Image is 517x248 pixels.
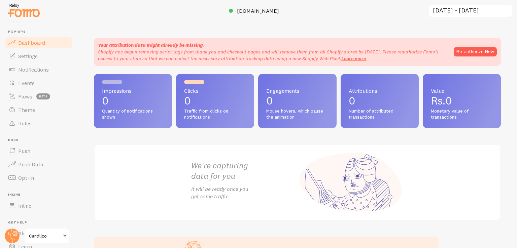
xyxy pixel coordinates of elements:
span: Events [18,80,35,86]
h2: We're capturing data for you [191,160,298,181]
span: Traffic from clicks on notifications [184,108,246,120]
strong: Your attribution data might already be missing. [98,42,204,48]
p: 0 [184,95,246,106]
a: Dashboard [4,36,73,49]
span: Engagements [266,88,328,93]
span: beta [36,93,50,99]
span: Attributions [349,88,411,93]
span: Push Data [18,161,43,168]
span: Inline [8,193,73,197]
a: Push Data [4,158,73,171]
span: Rules [18,120,32,127]
span: Flows [18,93,32,100]
a: Learn more [341,55,366,61]
span: Push [18,148,30,154]
p: Shopify has begun removing script tags from thank you and checkout pages and will remove them fro... [98,48,447,62]
span: Impressions [102,88,164,93]
a: Flows beta [4,90,73,103]
a: Candlico [24,228,70,244]
a: Rules [4,117,73,130]
p: It will be ready once you get some traffic [191,185,298,201]
span: Inline [18,202,31,209]
a: Notifications [4,63,73,76]
a: Alerts [4,226,73,240]
span: Clicks [184,88,246,93]
span: Candlico [29,232,61,240]
span: Pop-ups [8,30,73,34]
span: Number of attributed transactions [349,108,411,120]
a: Theme [4,103,73,117]
a: Opt-In [4,171,73,184]
p: 0 [266,95,328,106]
span: Opt-In [18,174,34,181]
span: Rs.0 [431,94,452,107]
span: Mouse hovers, which pause the animation [266,108,328,120]
span: Theme [18,107,35,113]
span: Push [8,138,73,142]
p: 0 [349,95,411,106]
span: Settings [18,53,38,59]
a: Events [4,76,73,90]
span: Monetary value of transactions [431,108,493,120]
a: Inline [4,199,73,212]
img: fomo-relay-logo-orange.svg [7,2,41,19]
button: Re-authorize Now [454,47,497,56]
span: Dashboard [18,39,45,46]
span: Notifications [18,66,49,73]
span: Quantity of notifications shown [102,108,164,120]
span: Get Help [8,220,73,225]
p: 0 [102,95,164,106]
a: Push [4,144,73,158]
a: Settings [4,49,73,63]
span: Value [431,88,493,93]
